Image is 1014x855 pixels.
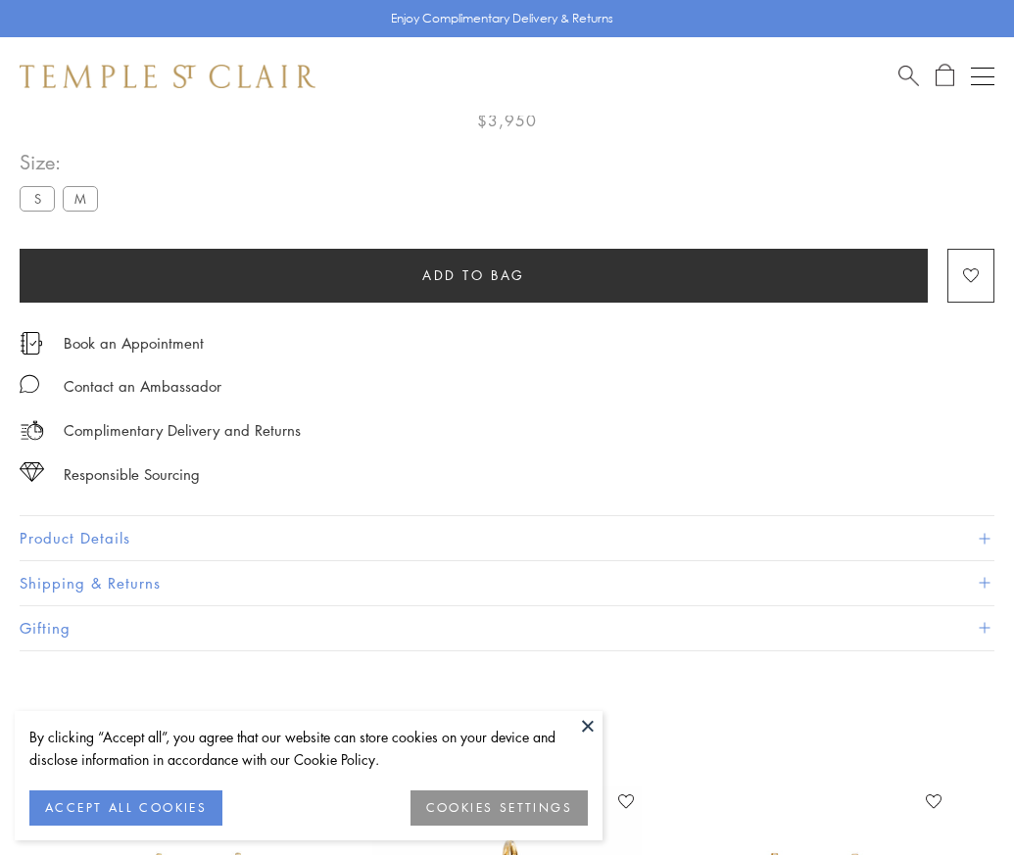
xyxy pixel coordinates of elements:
button: Add to bag [20,249,928,303]
a: Search [898,64,919,88]
a: Book an Appointment [64,332,204,354]
button: Product Details [20,516,994,560]
img: Temple St. Clair [20,65,315,88]
button: Gifting [20,606,994,650]
img: MessageIcon-01_2.svg [20,374,39,394]
div: Responsible Sourcing [64,462,200,487]
span: $3,950 [477,108,537,133]
img: icon_appointment.svg [20,332,43,355]
span: Add to bag [422,264,525,286]
a: Open Shopping Bag [936,64,954,88]
label: M [63,186,98,211]
p: Enjoy Complimentary Delivery & Returns [391,9,613,28]
img: icon_sourcing.svg [20,462,44,482]
button: ACCEPT ALL COOKIES [29,790,222,826]
img: icon_delivery.svg [20,418,44,443]
div: By clicking “Accept all”, you agree that our website can store cookies on your device and disclos... [29,726,588,771]
span: Size: [20,146,106,178]
p: Complimentary Delivery and Returns [64,418,301,443]
div: Contact an Ambassador [64,374,221,399]
button: COOKIES SETTINGS [410,790,588,826]
button: Shipping & Returns [20,561,994,605]
label: S [20,186,55,211]
button: Open navigation [971,65,994,88]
